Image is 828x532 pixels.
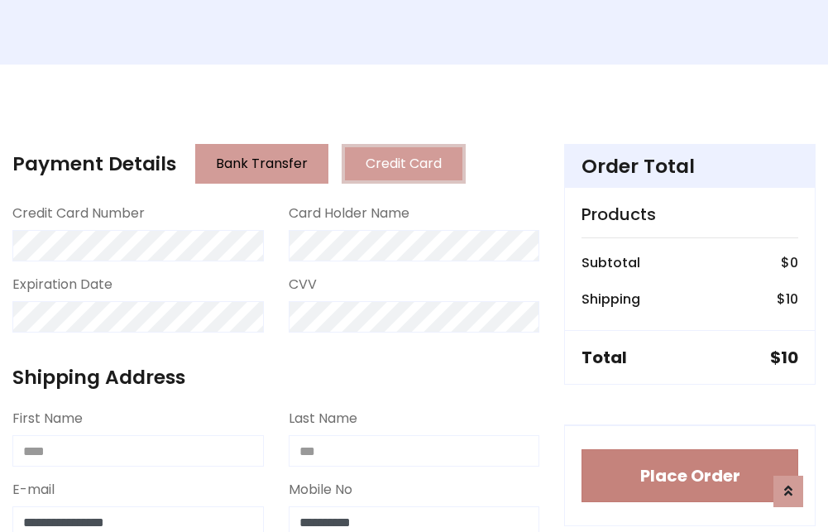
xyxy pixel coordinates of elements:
[582,255,640,271] h6: Subtotal
[12,152,176,175] h4: Payment Details
[781,255,798,271] h6: $
[781,346,798,369] span: 10
[790,253,798,272] span: 0
[289,409,357,429] label: Last Name
[195,144,328,184] button: Bank Transfer
[12,480,55,500] label: E-mail
[777,291,798,307] h6: $
[289,275,317,295] label: CVV
[12,409,83,429] label: First Name
[12,366,539,389] h4: Shipping Address
[582,291,640,307] h6: Shipping
[12,204,145,223] label: Credit Card Number
[289,204,409,223] label: Card Holder Name
[289,480,352,500] label: Mobile No
[342,144,466,184] button: Credit Card
[582,155,798,178] h4: Order Total
[786,290,798,309] span: 10
[582,347,627,367] h5: Total
[582,449,798,502] button: Place Order
[12,275,112,295] label: Expiration Date
[770,347,798,367] h5: $
[582,204,798,224] h5: Products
